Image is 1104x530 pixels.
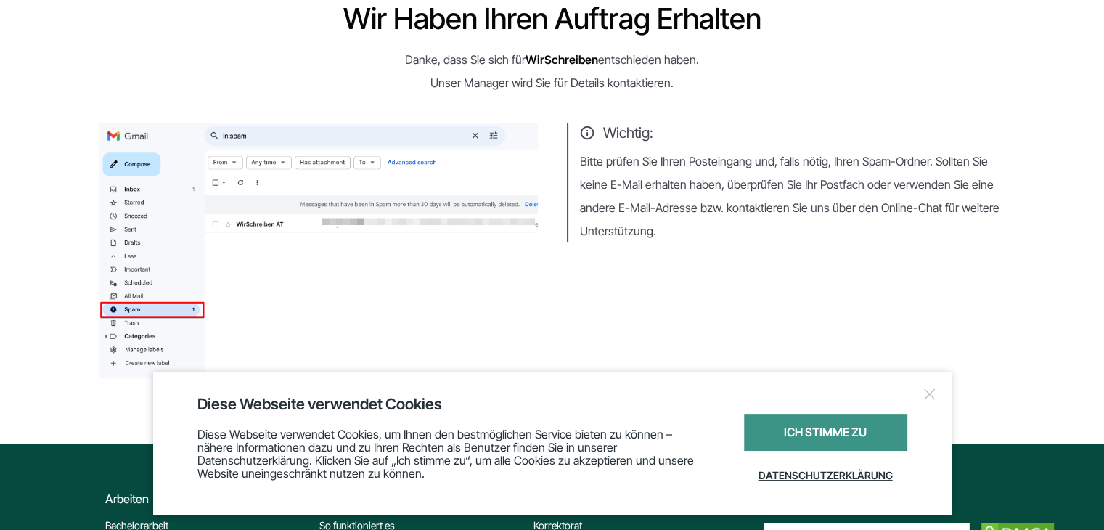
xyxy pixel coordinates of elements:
div: Diese Webseite verwendet Cookies [197,394,907,414]
h1: Wir haben Ihren Auftrag erhalten [99,4,1005,33]
p: Unser Manager wird Sie für Details kontaktieren. [99,71,1005,94]
div: Diese Webseite verwendet Cookies, um Ihnen den bestmöglichen Service bieten zu können – nähere In... [197,414,708,493]
span: Wichtig: [580,123,1005,142]
div: Arbeiten [105,490,306,507]
img: thanks [99,123,538,378]
div: Ich stimme zu [744,414,907,451]
a: Datenschutzerklärung [744,458,907,493]
p: Bitte prüfen Sie Ihren Posteingang und, falls nötig, Ihren Spam-Ordner. Sollten Sie keine E-Mail ... [580,150,1005,242]
strong: WirSchreiben [526,52,598,67]
p: Danke, dass Sie sich für entschieden haben. [99,48,1005,71]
